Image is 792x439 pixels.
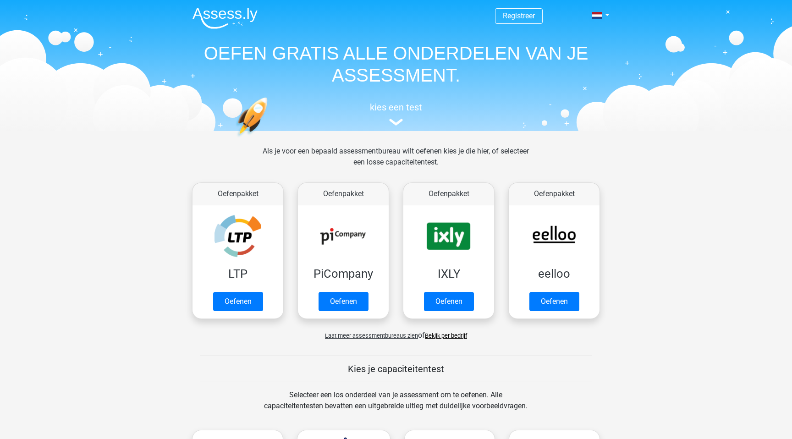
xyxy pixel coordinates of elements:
[325,332,418,339] span: Laat meer assessmentbureaus zien
[185,323,607,341] div: of
[213,292,263,311] a: Oefenen
[185,102,607,126] a: kies een test
[503,11,535,20] a: Registreer
[255,390,536,423] div: Selecteer een los onderdeel van je assessment om te oefenen. Alle capaciteitentesten bevatten een...
[389,119,403,126] img: assessment
[425,332,467,339] a: Bekijk per bedrijf
[255,146,536,179] div: Als je voor een bepaald assessmentbureau wilt oefenen kies je die hier, of selecteer een losse ca...
[185,102,607,113] h5: kies een test
[424,292,474,311] a: Oefenen
[236,97,303,180] img: oefenen
[529,292,579,311] a: Oefenen
[319,292,368,311] a: Oefenen
[185,42,607,86] h1: OEFEN GRATIS ALLE ONDERDELEN VAN JE ASSESSMENT.
[200,363,592,374] h5: Kies je capaciteitentest
[192,7,258,29] img: Assessly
